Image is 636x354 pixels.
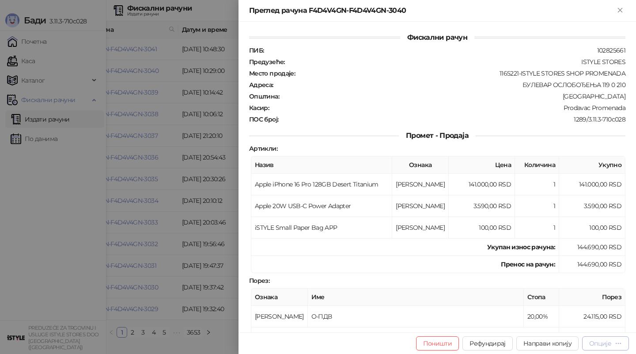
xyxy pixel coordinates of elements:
[615,5,625,16] button: Close
[462,336,513,350] button: Рефундирај
[274,81,626,89] div: БУЛЕВАР ОСЛОБОЂЕЊА 119 0 210
[249,5,615,16] div: Преглед рачуна F4D4V4GN-F4D4V4GN-3040
[251,195,392,217] td: Apple 20W USB-C Power Adapter
[449,217,515,239] td: 100,00 RSD
[524,289,559,306] th: Стопа
[524,306,559,327] td: 20,00%
[559,195,625,217] td: 3.590,00 RSD
[251,289,308,306] th: Ознака
[265,46,626,54] div: 102825661
[249,277,269,285] strong: Порез :
[589,339,611,347] div: Опције
[559,156,625,174] th: Укупно
[249,58,285,66] strong: Предузеће :
[251,156,392,174] th: Назив
[249,145,277,152] strong: Артикли :
[308,306,524,327] td: О-ПДВ
[296,69,626,77] div: 1165221-ISTYLE STORES SHOP PROMENADA
[582,336,629,350] button: Опције
[249,92,279,100] strong: Општина :
[559,289,625,306] th: Порез
[515,174,559,195] td: 1
[559,327,625,345] td: 24.115,00 RSD
[251,217,392,239] td: iSTYLE Small Paper Bag APP
[487,332,555,340] strong: Укупан износ пореза:
[559,256,625,273] td: 144.690,00 RSD
[523,339,572,347] span: Направи копију
[515,195,559,217] td: 1
[308,289,524,306] th: Име
[251,306,308,327] td: [PERSON_NAME]
[559,306,625,327] td: 24.115,00 RSD
[249,69,295,77] strong: Место продаје :
[515,156,559,174] th: Количина
[392,174,449,195] td: [PERSON_NAME]
[501,260,555,268] strong: Пренос на рачун :
[416,336,459,350] button: Поништи
[559,239,625,256] td: 144.690,00 RSD
[400,33,474,42] span: Фискални рачун
[249,46,264,54] strong: ПИБ :
[249,104,269,112] strong: Касир :
[286,58,626,66] div: ISTYLE STORES
[449,174,515,195] td: 141.000,00 RSD
[392,195,449,217] td: [PERSON_NAME]
[449,156,515,174] th: Цена
[249,81,273,89] strong: Адреса :
[392,156,449,174] th: Ознака
[449,195,515,217] td: 3.590,00 RSD
[487,243,555,251] strong: Укупан износ рачуна :
[270,104,626,112] div: Prodavac Promenada
[280,92,626,100] div: [GEOGRAPHIC_DATA]
[515,217,559,239] td: 1
[559,217,625,239] td: 100,00 RSD
[516,336,579,350] button: Направи копију
[399,131,476,140] span: Промет - Продаја
[251,174,392,195] td: Apple iPhone 16 Pro 128GB Desert Titanium
[559,174,625,195] td: 141.000,00 RSD
[279,115,626,123] div: 1289/3.11.3-710c028
[392,217,449,239] td: [PERSON_NAME]
[249,115,278,123] strong: ПОС број :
